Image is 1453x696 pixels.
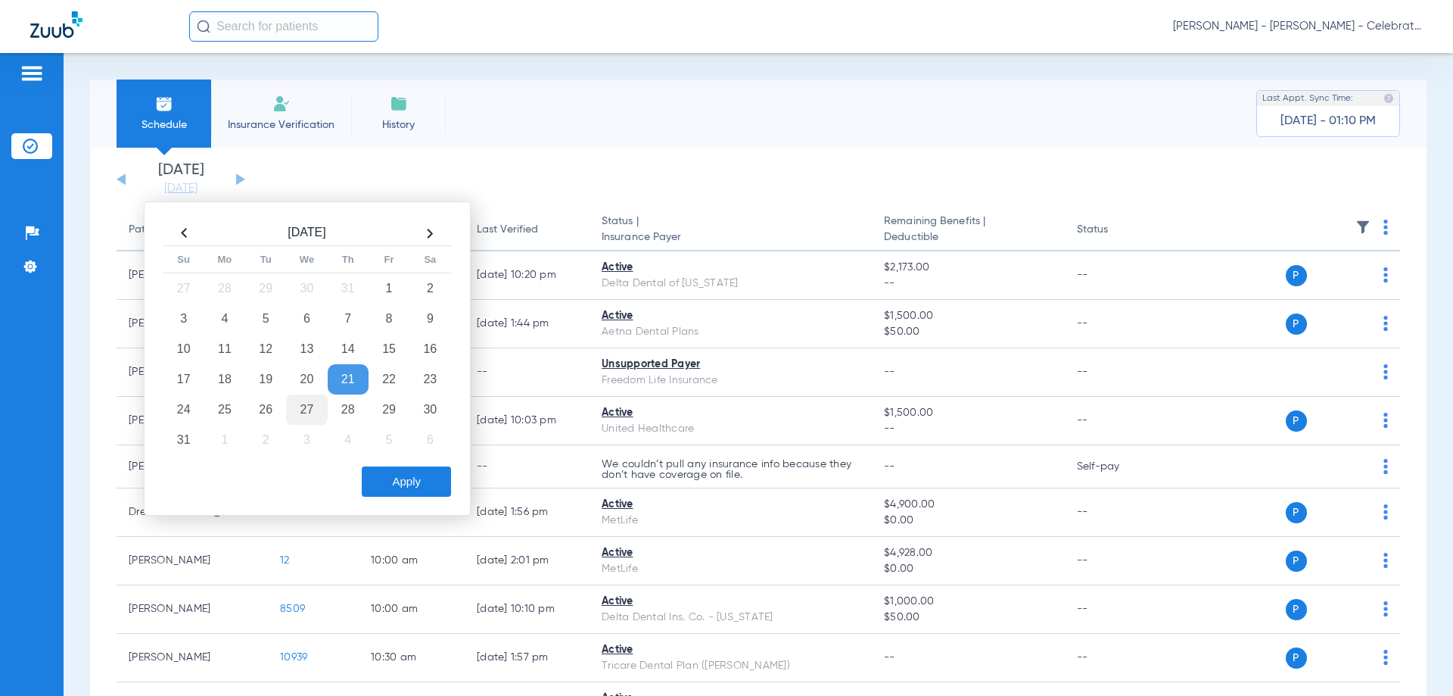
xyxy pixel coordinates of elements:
[602,642,860,658] div: Active
[117,634,268,682] td: [PERSON_NAME]
[602,658,860,674] div: Tricare Dental Plan ([PERSON_NAME])
[1383,413,1388,428] img: group-dot-blue.svg
[1383,601,1388,616] img: group-dot-blue.svg
[602,459,860,480] p: We couldn’t pull any insurance info because they don’t have coverage on file.
[1286,551,1307,572] span: P
[477,222,577,238] div: Last Verified
[1383,364,1388,379] img: group-dot-blue.svg
[1065,488,1167,537] td: --
[602,373,860,389] div: Freedom Life Insurance
[1383,220,1388,235] img: group-dot-blue.svg
[1383,504,1388,520] img: group-dot-blue.svg
[602,324,860,340] div: Aetna Dental Plans
[602,497,860,513] div: Active
[602,561,860,577] div: MetLife
[884,308,1052,324] span: $1,500.00
[30,11,82,38] img: Zuub Logo
[884,513,1052,529] span: $0.00
[1377,623,1453,696] iframe: Chat Widget
[1286,502,1307,523] span: P
[128,117,200,133] span: Schedule
[1286,314,1307,335] span: P
[884,421,1052,437] span: --
[602,260,860,276] div: Active
[197,20,210,33] img: Search Icon
[884,324,1052,340] span: $50.00
[1286,265,1307,286] span: P
[1280,114,1376,129] span: [DATE] - 01:10 PM
[155,95,173,113] img: Schedule
[884,497,1052,513] span: $4,900.00
[1286,410,1307,432] span: P
[872,209,1064,251] th: Remaining Benefits |
[884,229,1052,245] span: Deductible
[20,64,44,83] img: hamburger-icon
[602,405,860,421] div: Active
[1383,93,1394,104] img: last sync help info
[1065,209,1167,251] th: Status
[602,545,860,561] div: Active
[465,488,590,537] td: [DATE] 1:56 PM
[1286,599,1307,620] span: P
[280,604,305,614] span: 8509
[204,221,409,246] th: [DATE]
[1065,397,1167,445] td: --
[465,585,590,634] td: [DATE] 10:10 PM
[135,181,226,196] a: [DATE]
[272,95,291,113] img: Manual Insurance Verification
[189,11,378,42] input: Search for patients
[884,260,1052,276] span: $2,173.00
[1355,220,1371,235] img: filter.svg
[117,537,268,585] td: [PERSON_NAME]
[362,117,434,133] span: History
[465,537,590,585] td: [DATE] 2:01 PM
[1173,19,1423,34] span: [PERSON_NAME] - [PERSON_NAME] - Celebration Pediatric Dentistry
[465,634,590,682] td: [DATE] 1:57 PM
[1065,348,1167,397] td: --
[602,594,860,610] div: Active
[884,276,1052,292] span: --
[362,467,451,497] button: Apply
[1065,300,1167,348] td: --
[602,276,860,292] div: Delta Dental of [US_STATE]
[465,397,590,445] td: [DATE] 10:03 PM
[280,652,307,663] span: 10939
[1262,91,1353,106] span: Last Appt. Sync Time:
[465,300,590,348] td: [DATE] 1:44 PM
[280,555,290,566] span: 12
[129,222,256,238] div: Patient Name
[465,251,590,300] td: [DATE] 10:20 PM
[1065,585,1167,634] td: --
[884,545,1052,561] span: $4,928.00
[590,209,872,251] th: Status |
[129,222,195,238] div: Patient Name
[1065,445,1167,488] td: Self-pay
[602,229,860,245] span: Insurance Payer
[1383,267,1388,282] img: group-dot-blue.svg
[1065,251,1167,300] td: --
[884,652,895,663] span: --
[1286,648,1307,669] span: P
[602,357,860,373] div: Unsupported Payer
[884,461,895,472] span: --
[359,634,465,682] td: 10:30 AM
[390,95,408,113] img: History
[884,594,1052,610] span: $1,000.00
[602,308,860,324] div: Active
[135,163,226,196] li: [DATE]
[1383,316,1388,331] img: group-dot-blue.svg
[222,117,340,133] span: Insurance Verification
[465,348,590,397] td: --
[1065,634,1167,682] td: --
[1065,537,1167,585] td: --
[602,513,860,529] div: MetLife
[884,561,1052,577] span: $0.00
[359,585,465,634] td: 10:00 AM
[477,222,538,238] div: Last Verified
[884,405,1052,421] span: $1,500.00
[359,537,465,585] td: 10:00 AM
[1383,553,1388,568] img: group-dot-blue.svg
[1383,459,1388,474] img: group-dot-blue.svg
[884,610,1052,626] span: $50.00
